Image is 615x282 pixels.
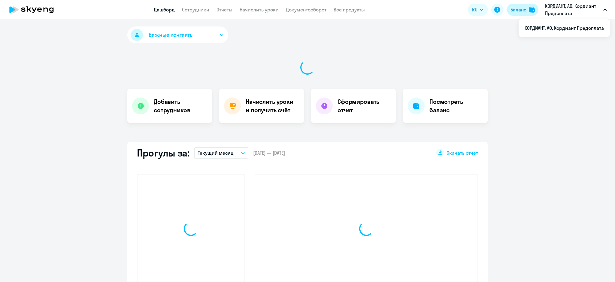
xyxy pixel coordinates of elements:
[338,98,391,114] h4: Сформировать отчет
[429,98,483,114] h4: Посмотреть баланс
[472,6,477,13] span: RU
[510,6,526,13] div: Баланс
[519,19,610,37] ul: RU
[253,150,285,156] span: [DATE] — [DATE]
[507,4,538,16] button: Балансbalance
[529,7,535,13] img: balance
[149,31,194,39] span: Важные контакты
[154,98,207,114] h4: Добавить сотрудников
[182,7,209,13] a: Сотрудники
[198,149,234,156] p: Текущий месяц
[447,150,478,156] span: Скачать отчет
[137,147,189,159] h2: Прогулы за:
[246,98,298,114] h4: Начислить уроки и получить счёт
[217,7,232,13] a: Отчеты
[334,7,365,13] a: Все продукты
[286,7,326,13] a: Документооборот
[542,2,610,17] button: КОРДИАНТ, АО, Кордиант Предоплата
[127,26,228,43] button: Важные контакты
[240,7,279,13] a: Начислить уроки
[194,147,248,159] button: Текущий месяц
[154,7,175,13] a: Дашборд
[468,4,488,16] button: RU
[545,2,601,17] p: КОРДИАНТ, АО, Кордиант Предоплата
